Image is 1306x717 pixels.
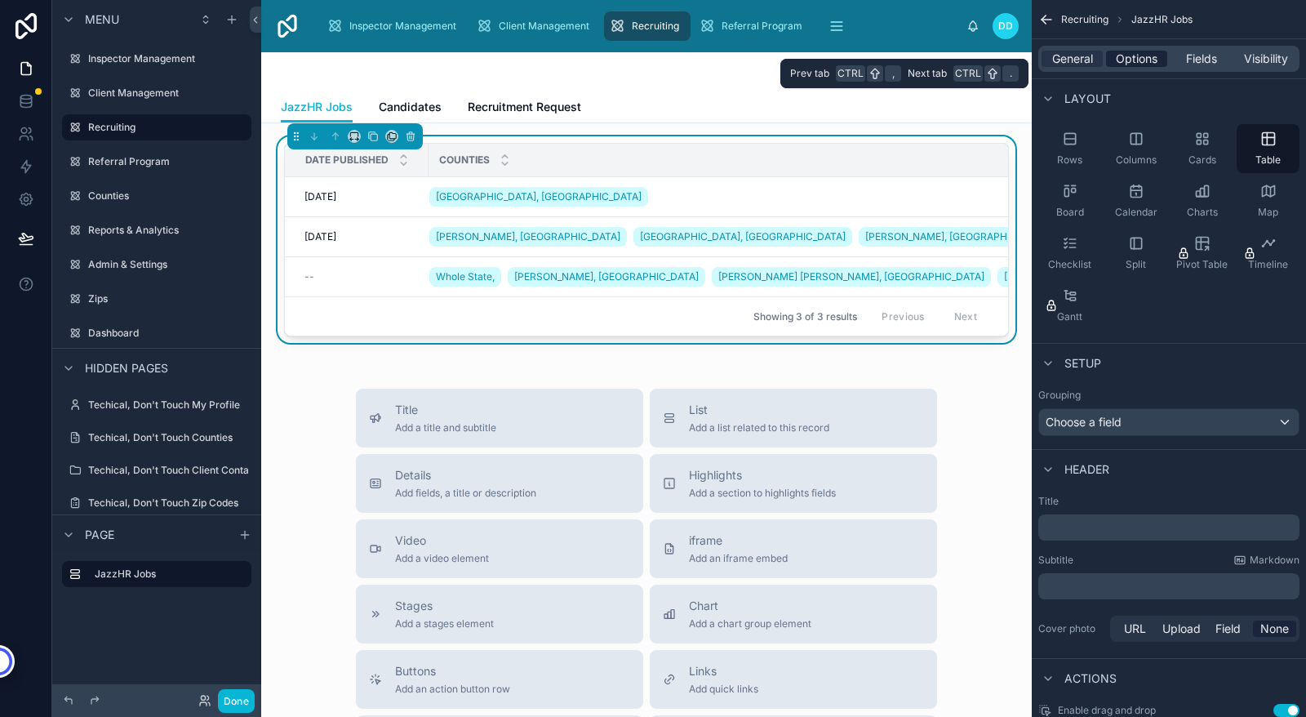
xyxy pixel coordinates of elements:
[274,13,300,39] img: App logo
[379,99,442,115] span: Candidates
[88,399,248,412] label: Techical, Don't Touch My Profile
[471,11,601,41] a: Client Management
[88,431,248,444] label: Techical, Don't Touch Counties
[1126,258,1146,271] span: Split
[62,183,251,209] a: Counties
[689,421,829,434] span: Add a list related to this record
[499,20,589,33] span: Client Management
[1038,389,1081,402] label: Grouping
[62,149,251,175] a: Referral Program
[304,270,419,283] a: --
[322,11,468,41] a: Inspector Management
[1004,67,1017,80] span: .
[694,11,814,41] a: Referral Program
[1116,51,1157,67] span: Options
[633,227,852,247] a: [GEOGRAPHIC_DATA], [GEOGRAPHIC_DATA]
[88,155,248,168] label: Referral Program
[304,190,336,203] span: [DATE]
[865,230,1050,243] span: [PERSON_NAME], [GEOGRAPHIC_DATA]
[1215,621,1241,637] span: Field
[1104,176,1167,225] button: Calendar
[379,92,442,125] a: Candidates
[356,650,643,709] button: ButtonsAdd an action button row
[722,20,802,33] span: Referral Program
[689,683,758,696] span: Add quick links
[1176,258,1228,271] span: Pivot Table
[356,389,643,448] button: TitleAdd a title and subtitle
[1038,573,1299,599] div: scrollable content
[62,80,251,106] a: Client Management
[1116,154,1157,167] span: Columns
[1038,408,1299,436] button: Choose a field
[436,270,495,283] span: Whole State,
[429,267,501,287] a: Whole State,
[88,292,248,305] label: Zips
[1244,51,1288,67] span: Visibility
[62,286,251,312] a: Zips
[689,487,836,500] span: Add a section to highlights fields
[1064,355,1101,372] span: Setup
[1046,415,1122,429] span: Choose a field
[1064,461,1109,478] span: Header
[88,464,263,477] label: Techical, Don't Touch Client Contacts
[1162,621,1201,637] span: Upload
[468,92,581,125] a: Recruitment Request
[650,389,937,448] button: ListAdd a list related to this record
[1250,554,1299,567] span: Markdown
[356,519,643,578] button: VideoAdd a video element
[304,190,419,203] a: [DATE]
[1115,206,1157,219] span: Calendar
[85,360,168,376] span: Hidden pages
[1187,206,1218,219] span: Charts
[395,487,536,500] span: Add fields, a title or description
[689,552,788,565] span: Add an iframe embed
[1038,229,1101,278] button: Checklist
[640,230,846,243] span: [GEOGRAPHIC_DATA], [GEOGRAPHIC_DATA]
[1255,154,1281,167] span: Table
[1038,514,1299,541] div: scrollable content
[1237,176,1299,225] button: Map
[718,270,984,283] span: [PERSON_NAME] [PERSON_NAME], [GEOGRAPHIC_DATA]
[62,114,251,140] a: Recruiting
[349,20,456,33] span: Inspector Management
[356,454,643,513] button: DetailsAdd fields, a title or description
[1038,124,1101,173] button: Rows
[88,327,248,340] label: Dashboard
[604,11,691,41] a: Recruiting
[1038,554,1073,567] label: Subtitle
[62,252,251,278] a: Admin & Settings
[1061,13,1108,26] span: Recruiting
[1048,258,1091,271] span: Checklist
[689,467,836,483] span: Highlights
[436,230,620,243] span: [PERSON_NAME], [GEOGRAPHIC_DATA]
[689,532,788,549] span: iframe
[514,270,699,283] span: [PERSON_NAME], [GEOGRAPHIC_DATA]
[1124,621,1146,637] span: URL
[650,585,937,644] button: ChartAdd a chart group element
[88,189,248,203] label: Counties
[62,217,251,243] a: Reports & Analytics
[218,689,255,713] button: Done
[790,67,829,80] span: Prev tab
[62,46,251,72] a: Inspector Management
[313,8,966,44] div: scrollable content
[1237,229,1299,278] button: Timeline
[1104,229,1167,278] button: Split
[62,425,251,451] a: Techical, Don't Touch Counties
[395,421,496,434] span: Add a title and subtitle
[689,598,811,614] span: Chart
[1038,495,1299,508] label: Title
[281,99,353,115] span: JazzHR Jobs
[1064,670,1117,687] span: Actions
[1052,51,1093,67] span: General
[1186,51,1217,67] span: Fields
[1188,154,1216,167] span: Cards
[689,617,811,630] span: Add a chart group element
[997,267,1195,287] a: [PERSON_NAME], [GEOGRAPHIC_DATA]
[650,519,937,578] button: iframeAdd an iframe embed
[508,267,705,287] a: [PERSON_NAME], [GEOGRAPHIC_DATA]
[1038,622,1104,635] label: Cover photo
[62,392,251,418] a: Techical, Don't Touch My Profile
[88,224,248,237] label: Reports & Analytics
[429,227,627,247] a: [PERSON_NAME], [GEOGRAPHIC_DATA]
